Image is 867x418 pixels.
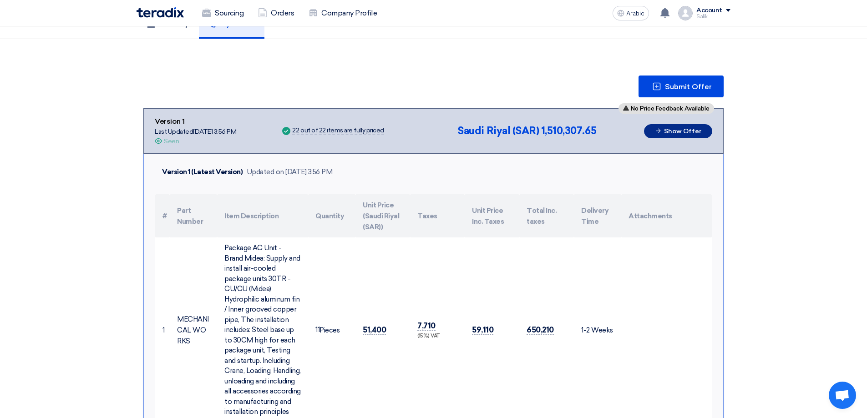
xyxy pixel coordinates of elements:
[271,9,294,17] font: Orders
[193,128,236,136] font: [DATE] 3:56 PM
[664,127,701,135] font: Show Offer
[626,10,644,17] font: Arabic
[644,124,712,138] button: Show Offer
[417,212,437,220] font: Taxes
[224,244,301,416] font: Package AC Unit - Brand Midea: Supply and install air-cooled package units 30TR - CU/CU (Midea) H...
[224,212,279,220] font: Item Description
[315,326,319,334] font: 11
[215,9,243,17] font: Sourcing
[639,76,724,97] button: Submit Offer
[541,125,596,137] font: 1,510,307.65
[629,212,672,220] font: Attachments
[162,168,243,176] font: Version 1 (Latest Version)
[581,206,608,226] font: Delivery Time
[195,3,251,23] a: Sourcing
[137,7,184,18] img: Teradix logo
[527,206,557,226] font: Total Inc. taxes
[363,201,399,231] font: Unit Price (Saudi Riyal (SAR))
[829,382,856,409] a: Open chat
[613,6,649,20] button: Arabic
[155,117,185,126] font: Version 1
[417,321,436,330] font: 7,710
[696,6,722,14] font: Account
[164,137,179,145] font: Seen
[417,333,440,339] font: (15%) VAT
[247,168,333,176] font: Updated on [DATE] 3:56 PM
[363,325,386,334] font: 51,400
[678,6,693,20] img: profile_test.png
[472,206,504,226] font: Unit Price Inc. Taxes
[162,212,167,220] font: #
[162,326,165,334] font: 1
[319,326,340,334] font: Pieces
[631,105,710,112] font: No Price Feedback Available
[472,325,493,334] font: 59,110
[696,14,708,20] font: Salik
[251,3,301,23] a: Orders
[581,326,613,334] font: 1-2 Weeks
[321,9,377,17] font: Company Profile
[292,126,384,134] font: 22 out of 22 items are fully priced
[155,128,193,136] font: Last Updated
[315,212,344,220] font: Quantity
[665,82,712,91] font: Submit Offer
[457,125,539,137] font: Saudi Riyal (SAR)
[527,325,554,334] font: 650,210
[177,315,209,345] font: MECHANICAL WORKS
[177,206,203,226] font: Part Number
